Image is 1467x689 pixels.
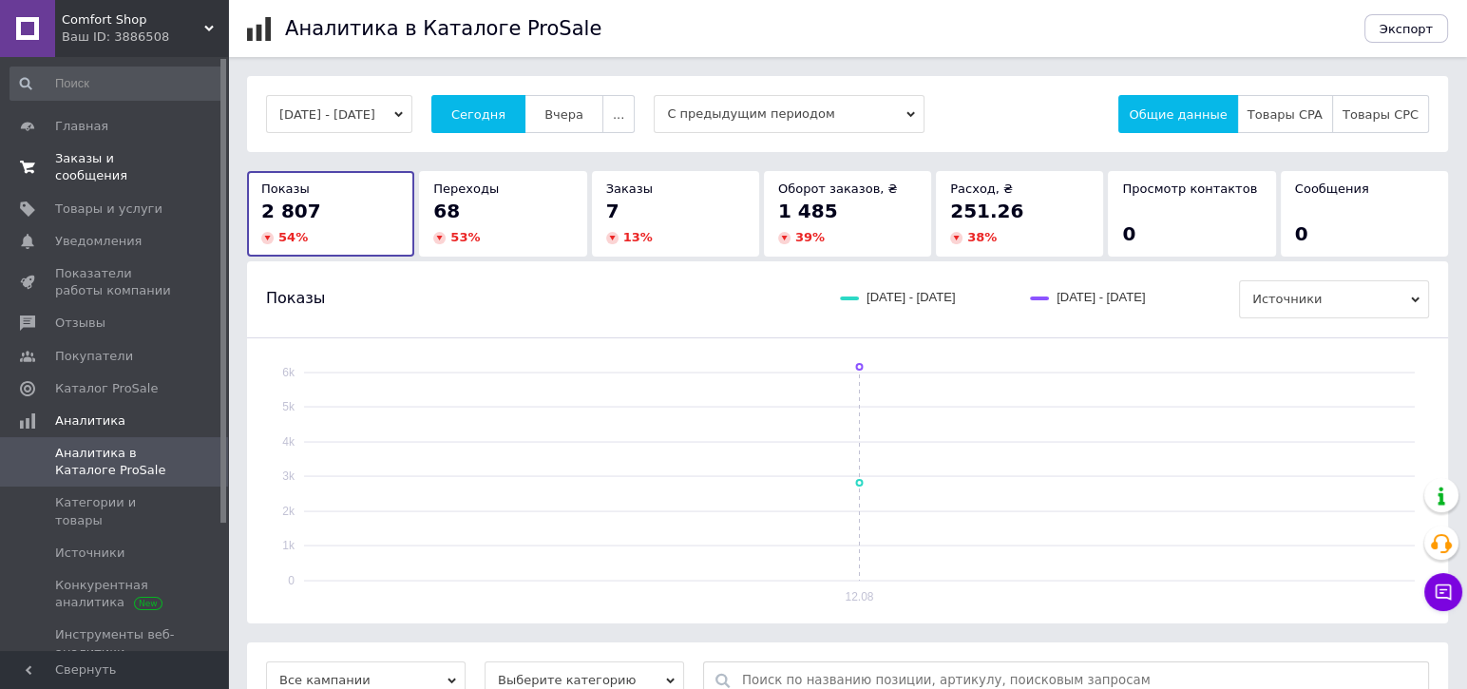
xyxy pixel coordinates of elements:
button: Вчера [524,95,603,133]
button: Чат с покупателем [1424,573,1462,611]
text: 6k [282,366,295,379]
span: 1 485 [778,200,838,222]
text: 3k [282,469,295,483]
button: ... [602,95,635,133]
span: Переходы [433,182,499,196]
span: Конкурентная аналитика [55,577,176,611]
span: С предыдущим периодом [654,95,924,133]
span: Оборот заказов, ₴ [778,182,898,196]
h1: Аналитика в Каталоге ProSale [285,17,601,40]
text: 12.08 [845,590,873,603]
text: 0 [288,574,295,587]
span: ... [613,107,624,122]
span: Вчера [544,107,583,122]
span: 54 % [278,230,308,244]
button: Экспорт [1364,14,1448,43]
span: Показы [261,182,310,196]
span: Показатели работы компании [55,265,176,299]
span: 0 [1122,222,1135,245]
span: Экспорт [1380,22,1433,36]
span: Сообщения [1295,182,1369,196]
span: 38 % [967,230,997,244]
span: Просмотр контактов [1122,182,1257,196]
div: Ваш ID: 3886508 [62,29,228,46]
span: Категории и товары [55,494,176,528]
span: Уведомления [55,233,142,250]
span: Общие данные [1129,107,1227,122]
span: 68 [433,200,460,222]
button: Товары CPC [1332,95,1429,133]
span: 13 % [623,230,653,244]
span: Отзывы [55,315,105,332]
span: Инструменты веб-аналитики [55,626,176,660]
span: Заказы [606,182,653,196]
span: Источники [55,545,124,562]
span: Сегодня [451,107,505,122]
span: 0 [1295,222,1308,245]
span: Покупатели [55,348,133,365]
span: Comfort Shop [62,11,204,29]
span: Товары CPC [1343,107,1419,122]
text: 1k [282,539,295,552]
span: 53 % [450,230,480,244]
span: Аналитика в Каталоге ProSale [55,445,176,479]
span: 7 [606,200,619,222]
input: Поиск [10,67,224,101]
span: Расход, ₴ [950,182,1013,196]
text: 4k [282,435,295,449]
span: Товары CPA [1248,107,1323,122]
span: Товары и услуги [55,201,162,218]
span: 251.26 [950,200,1023,222]
span: 39 % [795,230,825,244]
span: 2 807 [261,200,321,222]
span: Показы [266,288,325,309]
button: Общие данные [1118,95,1237,133]
text: 5k [282,400,295,413]
span: Аналитика [55,412,125,430]
span: Главная [55,118,108,135]
span: Источники [1239,280,1429,318]
button: Товары CPA [1237,95,1333,133]
span: Заказы и сообщения [55,150,176,184]
button: [DATE] - [DATE] [266,95,412,133]
button: Сегодня [431,95,525,133]
span: Каталог ProSale [55,380,158,397]
text: 2k [282,505,295,518]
